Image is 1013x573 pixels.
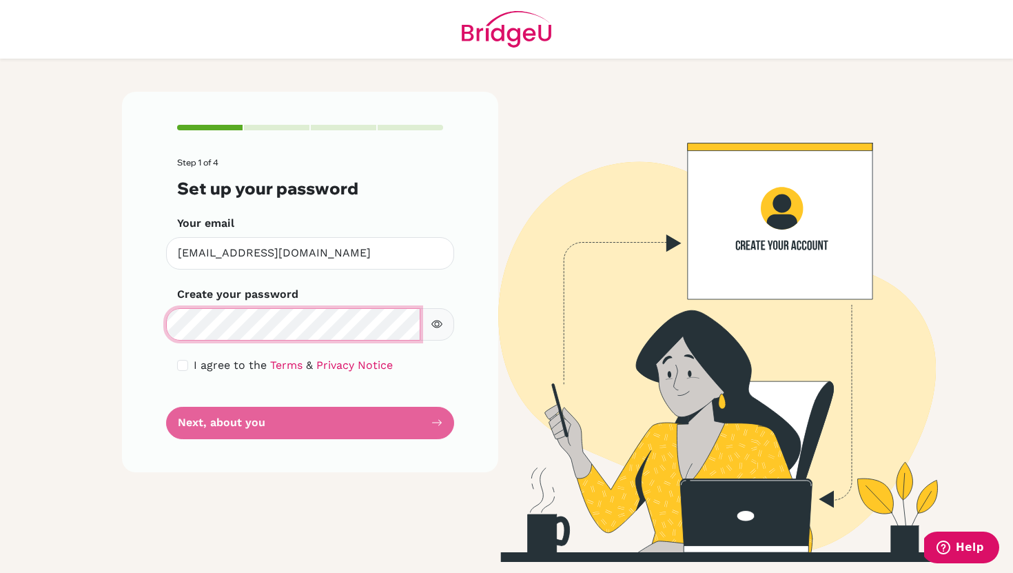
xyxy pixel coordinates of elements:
span: Step 1 of 4 [177,157,218,168]
input: Insert your email* [166,237,454,270]
label: Your email [177,215,234,232]
span: & [306,359,313,372]
h3: Set up your password [177,179,443,199]
a: Terms [270,359,303,372]
a: Privacy Notice [316,359,393,372]
span: I agree to the [194,359,267,372]
iframe: Opens a widget where you can find more information [924,532,999,566]
label: Create your password [177,286,298,303]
